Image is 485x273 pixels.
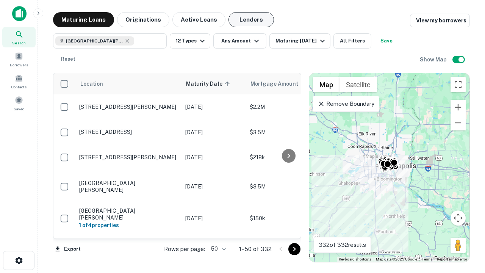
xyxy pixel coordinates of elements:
[53,243,83,255] button: Export
[420,55,448,64] h6: Show Map
[79,221,178,229] h6: 1 of 4 properties
[309,73,469,262] div: 0 0
[170,33,210,49] button: 12 Types
[288,243,300,255] button: Go to next page
[437,257,467,261] a: Report a map error
[208,243,227,254] div: 50
[239,245,272,254] p: 1–50 of 332
[311,252,336,262] img: Google
[422,257,432,261] a: Terms
[339,77,377,92] button: Show satellite imagery
[228,12,274,27] button: Lenders
[185,214,242,223] p: [DATE]
[333,33,371,49] button: All Filters
[14,106,25,112] span: Saved
[269,33,330,49] button: Maturing [DATE]
[250,214,325,223] p: $150k
[66,38,123,44] span: [GEOGRAPHIC_DATA][PERSON_NAME], [GEOGRAPHIC_DATA], [GEOGRAPHIC_DATA]
[451,115,466,130] button: Zoom out
[246,73,329,94] th: Mortgage Amount
[376,257,417,261] span: Map data ©2025 Google
[250,79,308,88] span: Mortgage Amount
[185,182,242,191] p: [DATE]
[319,240,366,249] p: 332 of 332 results
[313,77,339,92] button: Show street map
[447,212,485,249] iframe: Chat Widget
[75,73,181,94] th: Location
[164,245,205,254] p: Rows per page:
[410,14,470,27] a: View my borrowers
[275,36,327,45] div: Maturing [DATE]
[213,33,266,49] button: Any Amount
[2,27,36,47] a: Search
[172,12,225,27] button: Active Loans
[311,252,336,262] a: Open this area in Google Maps (opens a new window)
[451,100,466,115] button: Zoom in
[185,128,242,136] p: [DATE]
[186,79,232,88] span: Maturity Date
[80,79,103,88] span: Location
[12,40,26,46] span: Search
[56,52,80,67] button: Reset
[250,182,325,191] p: $3.5M
[2,71,36,91] a: Contacts
[451,210,466,226] button: Map camera controls
[79,207,178,221] p: [GEOGRAPHIC_DATA][PERSON_NAME]
[250,153,325,162] p: $218k
[79,129,178,135] p: [STREET_ADDRESS]
[318,99,374,108] p: Remove Boundary
[451,77,466,92] button: Toggle fullscreen view
[2,49,36,69] a: Borrowers
[79,154,178,161] p: [STREET_ADDRESS][PERSON_NAME]
[181,73,246,94] th: Maturity Date
[11,84,27,90] span: Contacts
[53,12,114,27] button: Maturing Loans
[250,103,325,111] p: $2.2M
[185,103,242,111] p: [DATE]
[117,12,169,27] button: Originations
[79,104,178,110] p: [STREET_ADDRESS][PERSON_NAME]
[2,93,36,113] a: Saved
[185,153,242,162] p: [DATE]
[10,62,28,68] span: Borrowers
[250,128,325,136] p: $3.5M
[374,33,399,49] button: Save your search to get updates of matches that match your search criteria.
[79,180,178,193] p: [GEOGRAPHIC_DATA][PERSON_NAME]
[339,257,371,262] button: Keyboard shortcuts
[12,6,27,21] img: capitalize-icon.png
